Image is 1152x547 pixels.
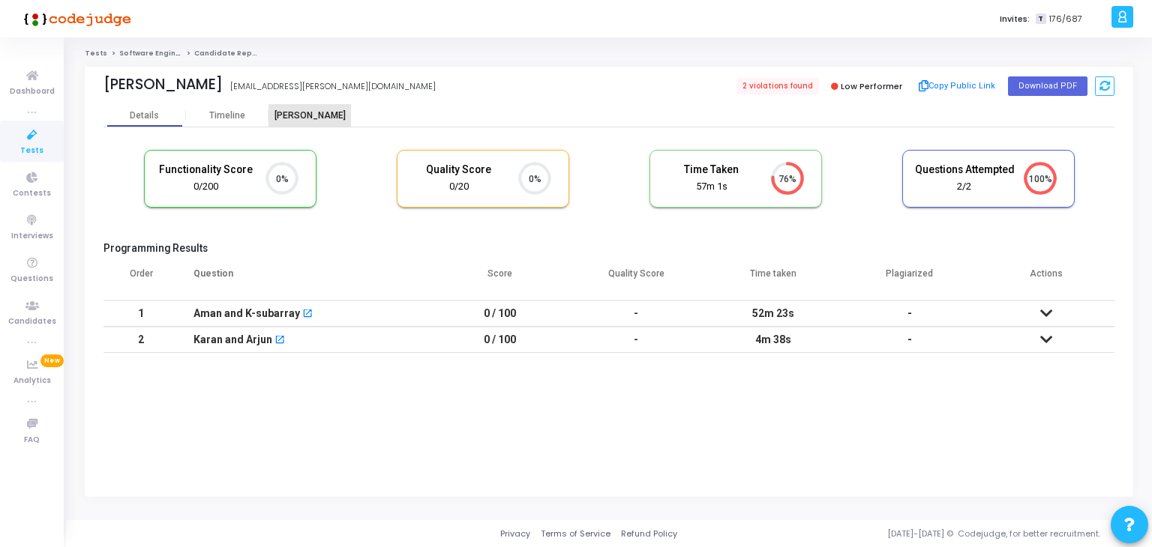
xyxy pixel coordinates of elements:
td: 1 [103,300,178,327]
mat-icon: open_in_new [302,309,313,320]
div: 2/2 [914,180,1015,194]
div: Aman and K-subarray [193,301,300,326]
button: Copy Public Link [914,75,1000,97]
span: 2 violations found [736,78,819,94]
th: Order [103,259,178,300]
mat-icon: open_in_new [274,336,285,346]
span: Analytics [13,375,51,387]
a: Software Engineer [119,49,189,58]
span: Questions [10,273,53,285]
h5: Programming Results [103,242,1114,255]
div: 0/200 [156,180,256,194]
span: Tests [20,145,43,157]
div: Details [130,110,159,121]
th: Question [178,259,431,300]
th: Score [431,259,568,300]
th: Quality Score [568,259,704,300]
td: - [568,300,704,327]
nav: breadcrumb [85,49,1133,58]
img: logo [19,4,131,34]
span: Interviews [11,230,53,243]
td: 0 / 100 [431,327,568,353]
div: 57m 1s [661,180,762,194]
button: Download PDF [1008,76,1087,96]
span: 176/687 [1049,13,1082,25]
div: 0/20 [409,180,509,194]
div: Timeline [209,110,245,121]
div: [PERSON_NAME] [103,76,223,93]
div: [EMAIL_ADDRESS][PERSON_NAME][DOMAIN_NAME] [230,80,436,93]
h5: Quality Score [409,163,509,176]
a: Terms of Service [541,528,610,540]
span: Candidate Report [194,49,263,58]
a: Refund Policy [621,528,677,540]
div: [DATE]-[DATE] © Codejudge, for better recruitment. [677,528,1133,540]
span: Candidates [8,315,56,328]
span: T [1036,13,1045,25]
span: - [907,307,912,319]
h5: Time Taken [661,163,762,176]
span: Contests [13,187,51,200]
th: Time taken [704,259,841,300]
td: 2 [103,327,178,353]
span: New [40,354,64,367]
a: Privacy [500,528,530,540]
a: Tests [85,49,107,58]
th: Plagiarized [841,259,978,300]
td: 0 / 100 [431,300,568,327]
span: - [907,333,912,345]
h5: Functionality Score [156,163,256,176]
td: - [568,327,704,353]
span: Dashboard [10,85,55,98]
th: Actions [978,259,1114,300]
div: Karan and Arjun [193,327,272,352]
span: Low Performer [841,80,902,92]
td: 4m 38s [704,327,841,353]
td: 52m 23s [704,300,841,327]
span: FAQ [24,434,40,447]
div: [PERSON_NAME] [268,110,351,121]
h5: Questions Attempted [914,163,1015,176]
label: Invites: [1000,13,1030,25]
